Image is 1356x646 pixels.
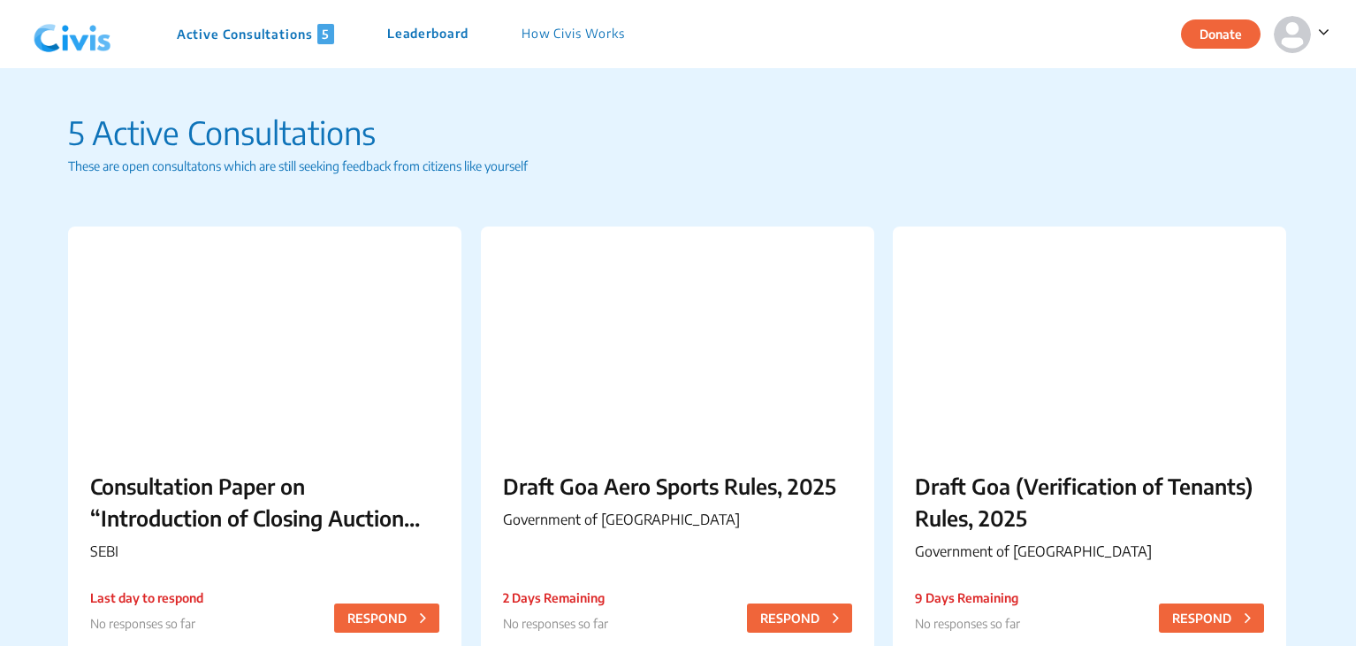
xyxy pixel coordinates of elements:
p: 9 Days Remaining [915,588,1020,607]
a: Donate [1181,24,1274,42]
span: No responses so far [90,616,195,631]
p: Government of [GEOGRAPHIC_DATA] [915,541,1264,562]
p: 5 Active Consultations [68,109,1289,157]
p: Government of [GEOGRAPHIC_DATA] [503,509,852,530]
img: person-default.svg [1274,16,1311,53]
p: Draft Goa (Verification of Tenants) Rules, 2025 [915,470,1264,534]
span: 5 [317,24,334,44]
p: How Civis Works [522,24,625,44]
p: Leaderboard [387,24,469,44]
button: RESPOND [334,604,439,633]
button: Donate [1181,19,1261,49]
p: Consultation Paper on “Introduction of Closing Auction Session in the Equity Cash Segment” [90,470,439,534]
p: Last day to respond [90,588,203,607]
p: Draft Goa Aero Sports Rules, 2025 [503,470,852,502]
span: No responses so far [915,616,1020,631]
p: These are open consultatons which are still seeking feedback from citizens like yourself [68,157,1289,175]
button: RESPOND [747,604,852,633]
p: Active Consultations [177,24,334,44]
img: navlogo.png [27,8,118,61]
span: No responses so far [503,616,608,631]
button: RESPOND [1159,604,1264,633]
p: 2 Days Remaining [503,588,608,607]
p: SEBI [90,541,439,562]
